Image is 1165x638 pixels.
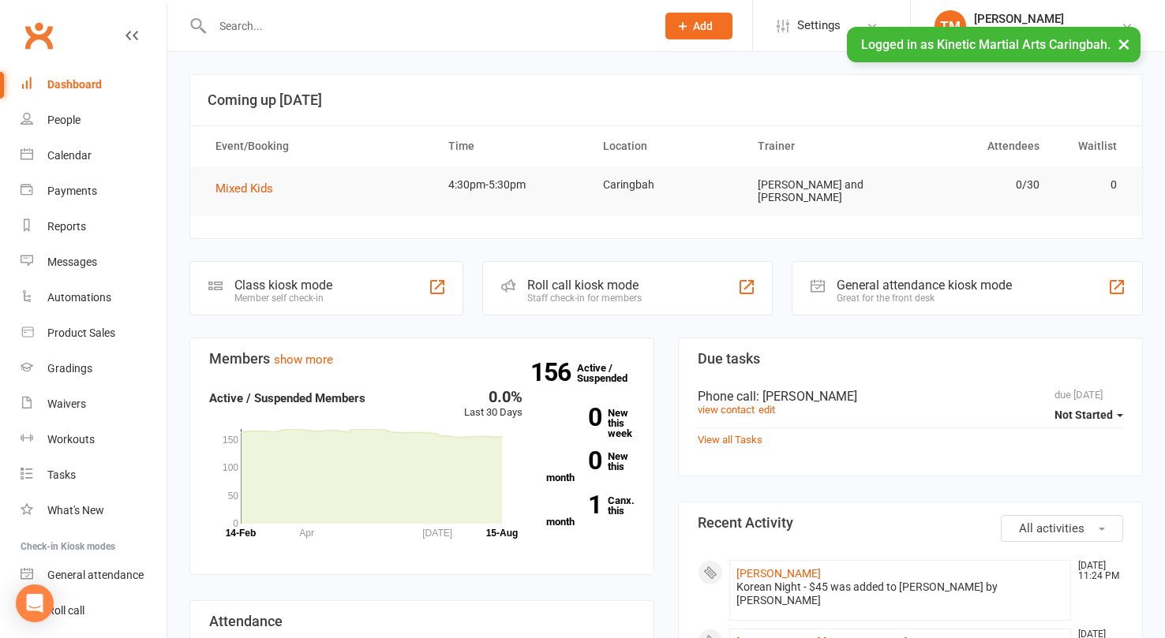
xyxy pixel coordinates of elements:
[1054,401,1123,429] button: Not Started
[546,449,601,472] strong: 0
[21,67,167,103] a: Dashboard
[47,78,102,91] div: Dashboard
[464,389,523,421] div: Last 30 Days
[209,614,635,629] h3: Attendance
[837,293,1012,304] div: Great for the front desk
[47,220,86,233] div: Reports
[1110,27,1138,61] button: ×
[1054,126,1131,166] th: Waitlist
[464,389,523,405] div: 0.0%
[797,8,841,43] span: Settings
[47,185,97,197] div: Payments
[861,37,1111,52] span: Logged in as Kinetic Martial Arts Caringbah.
[21,173,167,209] a: Payments
[589,126,744,166] th: Location
[698,404,755,416] a: view contact
[47,114,81,126] div: People
[546,451,635,483] a: 0New this month
[698,515,1123,531] h3: Recent Activity
[201,126,434,166] th: Event/Booking
[21,315,167,351] a: Product Sales
[935,10,966,42] div: TM
[209,351,635,367] h3: Members
[1054,166,1131,203] td: 0
[47,468,76,481] div: Tasks
[698,434,762,446] a: View all Tasks
[530,360,577,384] strong: 156
[736,580,1064,607] div: Korean Night - $45 was added to [PERSON_NAME] by [PERSON_NAME]
[546,405,601,429] strong: 0
[756,389,857,404] span: : [PERSON_NAME]
[234,278,332,293] div: Class kiosk mode
[974,12,1121,26] div: [PERSON_NAME]
[1001,515,1123,542] button: All activities
[209,391,365,405] strong: Active / Suspended Members
[698,351,1123,367] h3: Due tasks
[527,278,642,293] div: Roll call kiosk mode
[1019,521,1084,535] span: All activities
[47,256,97,268] div: Messages
[21,138,167,173] a: Calendar
[215,181,273,196] span: Mixed Kids
[47,149,92,162] div: Calendar
[1070,561,1122,581] time: [DATE] 11:24 PM
[21,593,167,629] a: Roll call
[16,584,54,622] div: Open Intercom Messenger
[19,16,58,55] a: Clubworx
[434,126,589,166] th: Time
[21,351,167,386] a: Gradings
[898,166,1053,203] td: 0/30
[434,166,589,203] td: 4:30pm-5:30pm
[693,20,713,32] span: Add
[21,209,167,244] a: Reports
[21,280,167,315] a: Automations
[47,504,104,517] div: What's New
[21,386,167,422] a: Waivers
[546,495,635,527] a: 1Canx. this month
[744,166,898,216] td: [PERSON_NAME] and [PERSON_NAME]
[21,103,167,138] a: People
[21,422,167,457] a: Workouts
[21,493,167,528] a: What's New
[698,389,1123,404] div: Phone call
[898,126,1053,166] th: Attendees
[234,293,332,304] div: Member self check-in
[274,353,333,367] a: show more
[21,558,167,593] a: General attendance kiosk mode
[589,166,744,203] td: Caringbah
[47,433,95,446] div: Workouts
[47,604,84,617] div: Roll call
[577,351,646,395] a: 156Active / Suspended
[744,126,898,166] th: Trainer
[527,293,642,304] div: Staff check-in for members
[974,26,1121,40] div: Kinetic Martial Arts Caringbah
[1054,409,1113,421] span: Not Started
[759,404,775,416] a: edit
[47,291,111,304] div: Automations
[21,457,167,493] a: Tasks
[546,408,635,438] a: 0New this week
[47,397,86,410] div: Waivers
[208,92,1125,108] h3: Coming up [DATE]
[736,567,821,580] a: [PERSON_NAME]
[837,278,1012,293] div: General attendance kiosk mode
[47,569,144,581] div: General attendance
[208,15,645,37] input: Search...
[215,179,284,198] button: Mixed Kids
[47,362,92,375] div: Gradings
[546,493,601,517] strong: 1
[47,326,115,339] div: Product Sales
[665,13,732,39] button: Add
[21,244,167,280] a: Messages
